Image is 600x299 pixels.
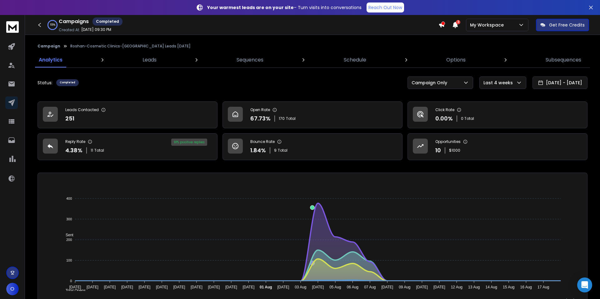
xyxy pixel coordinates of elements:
[94,148,104,153] span: Total
[449,148,460,153] p: $ 1000
[6,21,19,33] img: logo
[37,133,217,160] a: Reply Rate4.38%11Total91% positive replies
[250,146,266,155] p: 1.84 %
[121,285,133,289] tspan: [DATE]
[260,285,272,289] tspan: 01 Aug
[483,80,515,86] p: Last 4 weeks
[456,20,460,24] span: 2
[435,146,441,155] p: 10
[344,56,366,64] p: Schedule
[65,139,85,144] p: Reply Rate
[233,52,267,67] a: Sequences
[222,133,402,160] a: Bounce Rate1.84%9Total
[446,56,466,64] p: Options
[520,285,532,289] tspan: 16 Aug
[225,285,237,289] tspan: [DATE]
[549,22,585,28] p: Get Free Credits
[59,18,89,25] h1: Campaigns
[66,258,72,262] tspan: 100
[407,133,587,160] a: Opportunities10$1000
[65,114,74,123] p: 251
[65,107,99,112] p: Leads Contacted
[435,107,454,112] p: Click Rate
[6,283,19,295] button: O
[461,116,474,121] p: 0 Total
[536,19,589,31] button: Get Free Credits
[532,76,587,89] button: [DATE] - [DATE]
[347,285,358,289] tspan: 06 Aug
[399,285,410,289] tspan: 09 Aug
[37,44,60,49] button: Campaign
[250,139,275,144] p: Bounce Rate
[312,285,324,289] tspan: [DATE]
[92,17,122,26] div: Completed
[435,139,461,144] p: Opportunities
[340,52,370,67] a: Schedule
[156,285,168,289] tspan: [DATE]
[61,233,73,237] span: Sent
[442,52,469,67] a: Options
[470,22,506,28] p: My Workspace
[66,238,72,242] tspan: 200
[546,56,581,64] p: Subsequences
[412,80,450,86] p: Campaign Only
[65,146,82,155] p: 4.38 %
[542,52,585,67] a: Subsequences
[274,148,277,153] span: 9
[286,116,296,121] span: Total
[416,285,428,289] tspan: [DATE]
[91,148,93,153] span: 11
[537,285,549,289] tspan: 17 Aug
[69,285,81,289] tspan: [DATE]
[237,56,263,64] p: Sequences
[295,285,306,289] tspan: 03 Aug
[39,56,62,64] p: Analytics
[208,285,220,289] tspan: [DATE]
[59,27,80,32] p: Created At:
[367,2,404,12] a: Reach Out Now
[104,285,116,289] tspan: [DATE]
[435,114,453,123] p: 0.00 %
[142,56,157,64] p: Leads
[207,4,362,11] p: – Turn visits into conversations
[503,285,514,289] tspan: 15 Aug
[278,148,287,153] span: Total
[207,4,294,11] strong: Your warmest leads are on your site
[250,107,270,112] p: Open Rate
[329,285,341,289] tspan: 05 Aug
[87,285,98,289] tspan: [DATE]
[35,52,66,67] a: Analytics
[250,114,271,123] p: 67.73 %
[70,279,72,283] tspan: 0
[70,44,191,49] p: Roshan-Cosmetic Clinics-[GEOGRAPHIC_DATA] Leads [DATE]
[368,4,402,11] p: Reach Out Now
[577,277,592,292] div: Open Intercom Messenger
[382,285,393,289] tspan: [DATE]
[222,101,402,128] a: Open Rate67.73%170Total
[486,285,497,289] tspan: 14 Aug
[61,288,86,293] span: Total Opens
[66,217,72,221] tspan: 300
[243,285,255,289] tspan: [DATE]
[468,285,480,289] tspan: 13 Aug
[451,285,462,289] tspan: 12 Aug
[139,52,160,67] a: Leads
[37,80,52,86] p: Status:
[171,139,207,146] div: 91 % positive replies
[407,101,587,128] a: Click Rate0.00%0 Total
[364,285,376,289] tspan: 07 Aug
[173,285,185,289] tspan: [DATE]
[50,23,55,27] p: 100 %
[191,285,202,289] tspan: [DATE]
[279,116,285,121] span: 170
[277,285,289,289] tspan: [DATE]
[66,197,72,200] tspan: 400
[56,79,79,86] div: Completed
[81,27,111,32] p: [DATE] 09:30 PM
[433,285,445,289] tspan: [DATE]
[37,101,217,128] a: Leads Contacted251
[139,285,151,289] tspan: [DATE]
